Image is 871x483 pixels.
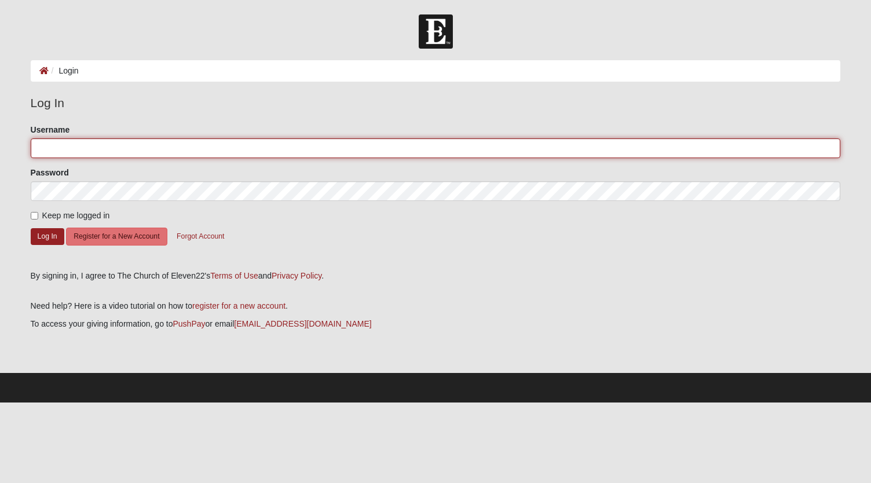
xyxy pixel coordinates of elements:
[272,271,321,280] a: Privacy Policy
[192,301,286,310] a: register for a new account
[210,271,258,280] a: Terms of Use
[31,318,841,330] p: To access your giving information, go to or email
[31,212,38,219] input: Keep me logged in
[31,124,70,136] label: Username
[66,228,167,246] button: Register for a New Account
[234,319,371,328] a: [EMAIL_ADDRESS][DOMAIN_NAME]
[173,319,206,328] a: PushPay
[419,14,453,49] img: Church of Eleven22 Logo
[49,65,79,77] li: Login
[31,270,841,282] div: By signing in, I agree to The Church of Eleven22's and .
[169,228,232,246] button: Forgot Account
[31,300,841,312] p: Need help? Here is a video tutorial on how to .
[42,211,110,220] span: Keep me logged in
[31,167,69,178] label: Password
[31,228,64,245] button: Log In
[31,94,841,112] legend: Log In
